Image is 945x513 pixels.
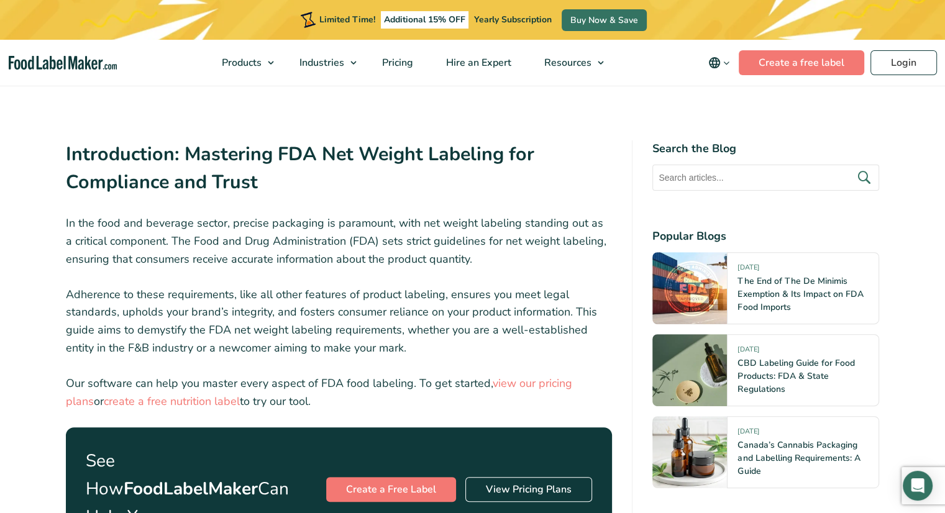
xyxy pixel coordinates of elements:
[206,40,280,86] a: Products
[465,477,592,502] a: View Pricing Plans
[652,228,879,245] h4: Popular Blogs
[474,14,552,25] span: Yearly Subscription
[541,56,593,70] span: Resources
[737,427,759,441] span: [DATE]
[218,56,263,70] span: Products
[66,376,572,409] a: view our pricing plans
[366,40,427,86] a: Pricing
[562,9,647,31] a: Buy Now & Save
[319,14,375,25] span: Limited Time!
[737,275,863,313] a: The End of The De Minimis Exemption & Its Impact on FDA Food Imports
[378,56,414,70] span: Pricing
[104,394,240,409] a: create a free nutrition label
[737,263,759,277] span: [DATE]
[326,477,456,502] a: Create a Free Label
[430,40,525,86] a: Hire an Expert
[652,165,879,191] input: Search articles...
[442,56,513,70] span: Hire an Expert
[737,357,854,395] a: CBD Labeling Guide for Food Products: FDA & State Regulations
[870,50,937,75] a: Login
[296,56,345,70] span: Industries
[124,477,258,501] strong: FoodLabelMaker
[737,345,759,359] span: [DATE]
[66,214,613,268] p: In the food and beverage sector, precise packaging is paramount, with net weight labeling standin...
[652,140,879,157] h4: Search the Blog
[66,286,613,357] p: Adherence to these requirements, like all other features of product labeling, ensures you meet le...
[381,11,468,29] span: Additional 15% OFF
[737,439,860,477] a: Canada’s Cannabis Packaging and Labelling Requirements: A Guide
[739,50,864,75] a: Create a free label
[903,471,933,501] div: Open Intercom Messenger
[66,141,534,196] strong: Introduction: Mastering FDA Net Weight Labeling for Compliance and Trust
[66,375,613,411] p: Our software can help you master every aspect of FDA food labeling. To get started, or to try our...
[283,40,363,86] a: Industries
[528,40,610,86] a: Resources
